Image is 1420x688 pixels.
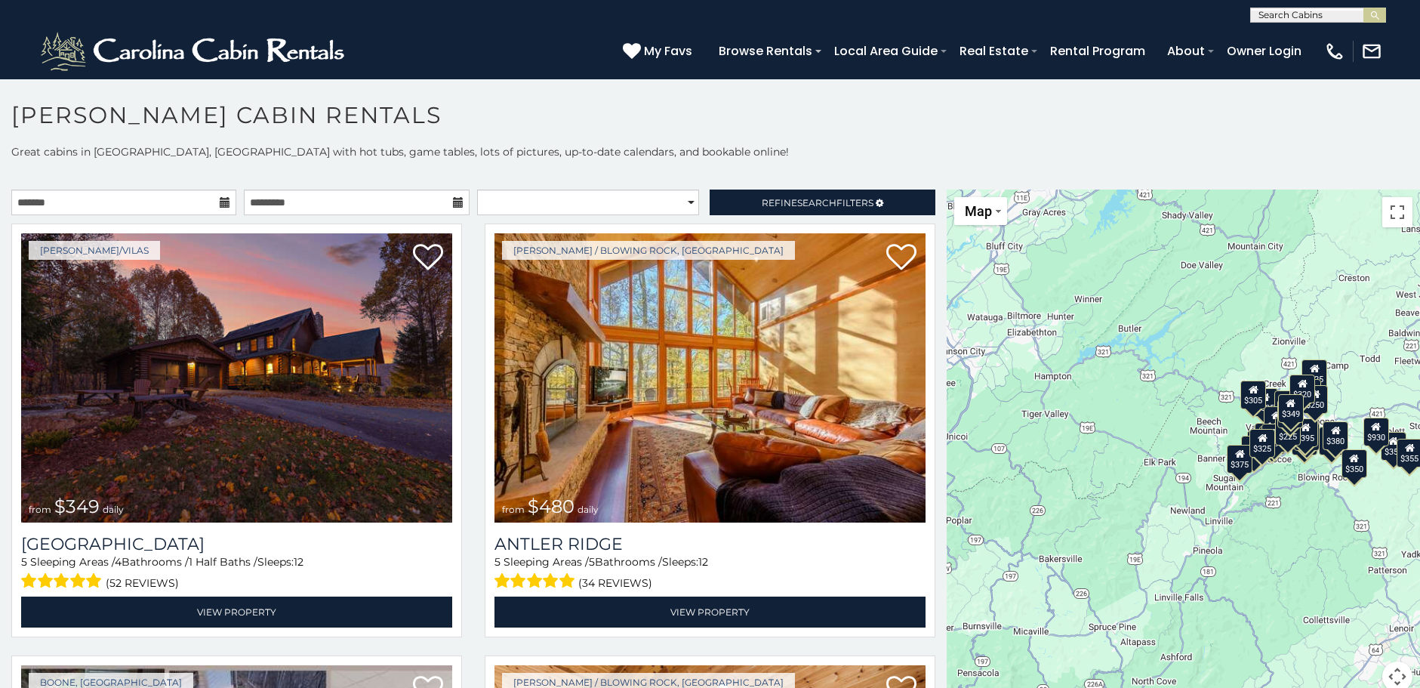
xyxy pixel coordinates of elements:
a: About [1160,38,1212,64]
span: $349 [54,495,100,517]
a: View Property [494,597,926,628]
div: $380 [1323,421,1348,449]
div: $395 [1293,418,1319,446]
a: [PERSON_NAME]/Vilas [29,241,160,260]
button: Change map style [954,197,1007,225]
span: Search [797,197,836,208]
span: Map [965,203,992,219]
img: Antler Ridge [494,233,926,523]
div: $325 [1250,428,1276,457]
div: $695 [1320,426,1345,455]
a: View Property [21,597,452,628]
span: from [502,504,525,515]
img: White-1-2.png [38,29,351,74]
span: $480 [528,495,574,517]
a: Add to favorites [413,242,443,274]
div: $410 [1264,406,1289,435]
a: Antler Ridge from $480 daily [494,233,926,523]
span: 1 Half Baths / [189,555,257,569]
div: $355 [1381,431,1406,460]
a: Diamond Creek Lodge from $349 daily [21,233,452,523]
a: [PERSON_NAME] / Blowing Rock, [GEOGRAPHIC_DATA] [502,241,795,260]
a: RefineSearchFilters [710,190,935,215]
img: mail-regular-white.png [1361,41,1382,62]
span: 12 [698,555,708,569]
span: daily [103,504,124,515]
div: $375 [1227,445,1253,474]
a: Local Area Guide [827,38,945,64]
h3: Diamond Creek Lodge [21,534,452,554]
span: Refine Filters [762,197,873,208]
div: $305 [1241,380,1267,409]
span: 12 [294,555,303,569]
span: 5 [494,555,501,569]
span: (52 reviews) [106,573,179,593]
div: Sleeping Areas / Bathrooms / Sleeps: [494,554,926,593]
span: daily [578,504,599,515]
div: $320 [1290,374,1316,403]
div: $349 [1278,394,1304,423]
div: $330 [1242,436,1268,464]
span: (34 reviews) [578,573,652,593]
a: Owner Login [1219,38,1309,64]
div: $250 [1303,385,1329,414]
a: My Favs [623,42,696,61]
div: $565 [1274,390,1300,419]
span: 5 [21,555,27,569]
div: $675 [1295,421,1320,450]
a: Real Estate [952,38,1036,64]
button: Toggle fullscreen view [1382,197,1412,227]
span: 4 [115,555,122,569]
img: phone-regular-white.png [1324,41,1345,62]
div: $395 [1261,423,1287,452]
span: from [29,504,51,515]
div: $525 [1302,359,1328,387]
div: $930 [1363,417,1389,446]
a: Add to favorites [886,242,916,274]
span: My Favs [644,42,692,60]
a: Rental Program [1043,38,1153,64]
div: $210 [1278,399,1304,427]
div: Sleeping Areas / Bathrooms / Sleeps: [21,554,452,593]
div: $350 [1341,449,1367,477]
a: Browse Rentals [711,38,820,64]
span: 5 [589,555,595,569]
a: [GEOGRAPHIC_DATA] [21,534,452,554]
div: $315 [1292,426,1317,455]
div: $225 [1276,417,1301,446]
a: Antler Ridge [494,534,926,554]
img: Diamond Creek Lodge [21,233,452,523]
